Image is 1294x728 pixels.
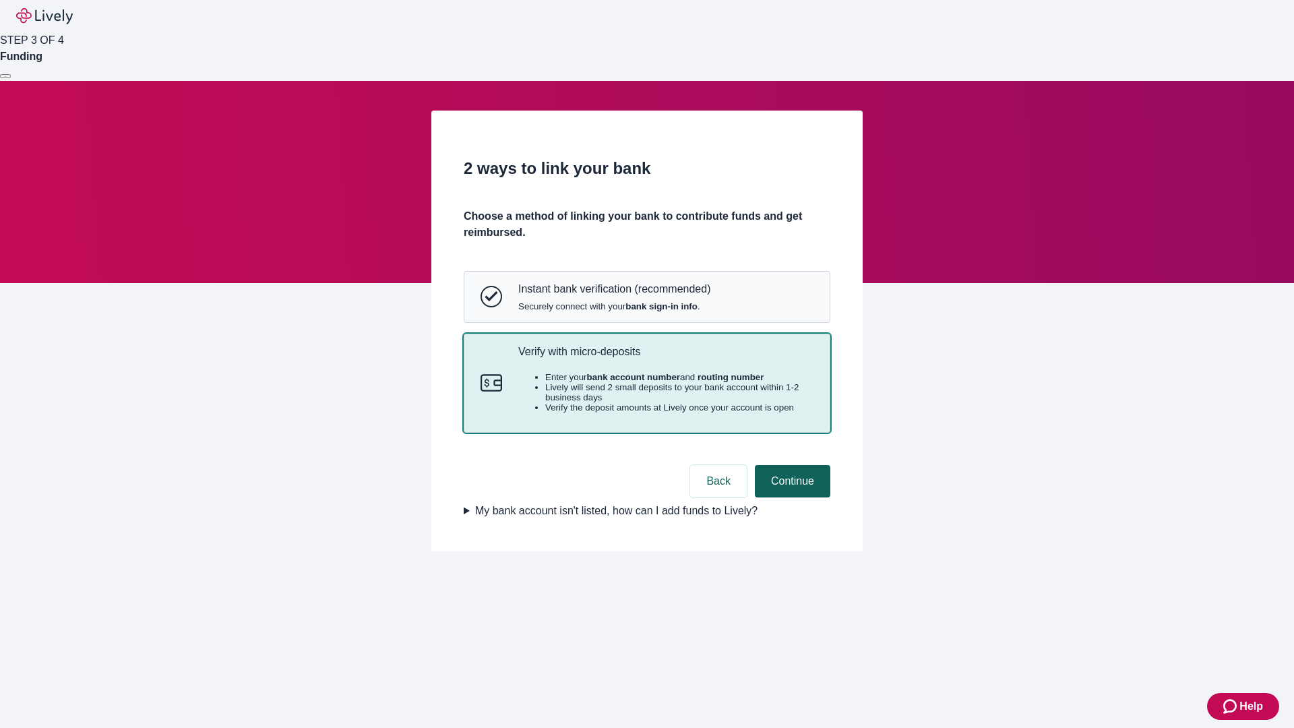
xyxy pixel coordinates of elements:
strong: bank account number [587,372,681,382]
h4: Choose a method of linking your bank to contribute funds and get reimbursed. [464,208,830,241]
p: Instant bank verification (recommended) [518,282,710,295]
li: Verify the deposit amounts at Lively once your account is open [545,402,813,413]
button: Instant bank verificationInstant bank verification (recommended)Securely connect with yourbank si... [464,272,830,322]
span: Help [1239,698,1263,715]
li: Enter your and [545,372,813,382]
p: Verify with micro-deposits [518,345,813,358]
button: Zendesk support iconHelp [1207,693,1279,720]
button: Continue [755,465,830,497]
button: Back [690,465,747,497]
svg: Micro-deposits [481,372,502,394]
svg: Zendesk support icon [1223,698,1239,715]
strong: bank sign-in info [625,301,698,311]
li: Lively will send 2 small deposits to your bank account within 1-2 business days [545,382,813,402]
span: Securely connect with your . [518,301,710,311]
img: Lively [16,8,73,24]
summary: My bank account isn't listed, how can I add funds to Lively? [464,503,830,519]
strong: routing number [698,372,764,382]
h2: 2 ways to link your bank [464,156,830,181]
button: Micro-depositsVerify with micro-depositsEnter yourbank account numberand routing numberLively wil... [464,334,830,433]
svg: Instant bank verification [481,286,502,307]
